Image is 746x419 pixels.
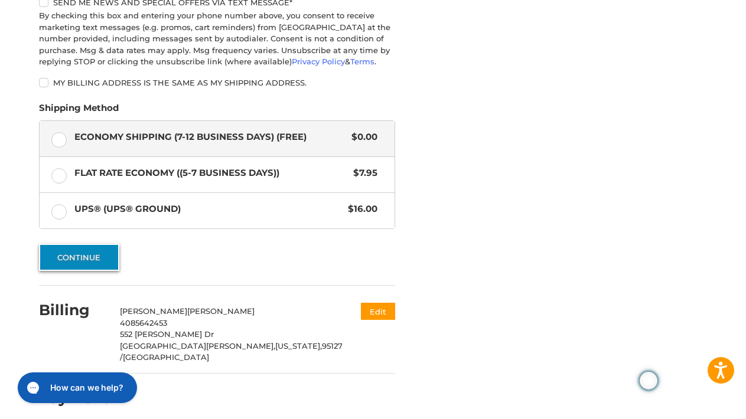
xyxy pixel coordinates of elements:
span: $7.95 [347,166,377,180]
legend: Shipping Method [39,102,119,120]
iframe: Google Customer Reviews [649,387,746,419]
a: Terms [350,57,374,66]
span: UPS® (UPS® Ground) [74,202,343,216]
a: Privacy Policy [292,57,345,66]
span: 4085642453 [120,318,167,328]
label: My billing address is the same as my shipping address. [39,78,395,87]
span: 552 [PERSON_NAME] Dr [120,329,214,339]
button: Edit [361,303,395,320]
button: Continue [39,244,119,271]
div: By checking this box and entering your phone number above, you consent to receive marketing text ... [39,10,395,68]
span: [US_STATE], [275,341,322,351]
span: [PERSON_NAME] [120,306,187,316]
h2: Billing [39,301,108,319]
iframe: Gorgias live chat messenger [12,368,141,407]
span: $0.00 [346,130,377,144]
span: [PERSON_NAME] [187,306,255,316]
span: [GEOGRAPHIC_DATA] [123,352,209,362]
span: [GEOGRAPHIC_DATA][PERSON_NAME], [120,341,275,351]
span: Flat Rate Economy ((5-7 Business Days)) [74,166,348,180]
span: Economy Shipping (7-12 Business Days) (Free) [74,130,346,144]
span: $16.00 [342,202,377,216]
